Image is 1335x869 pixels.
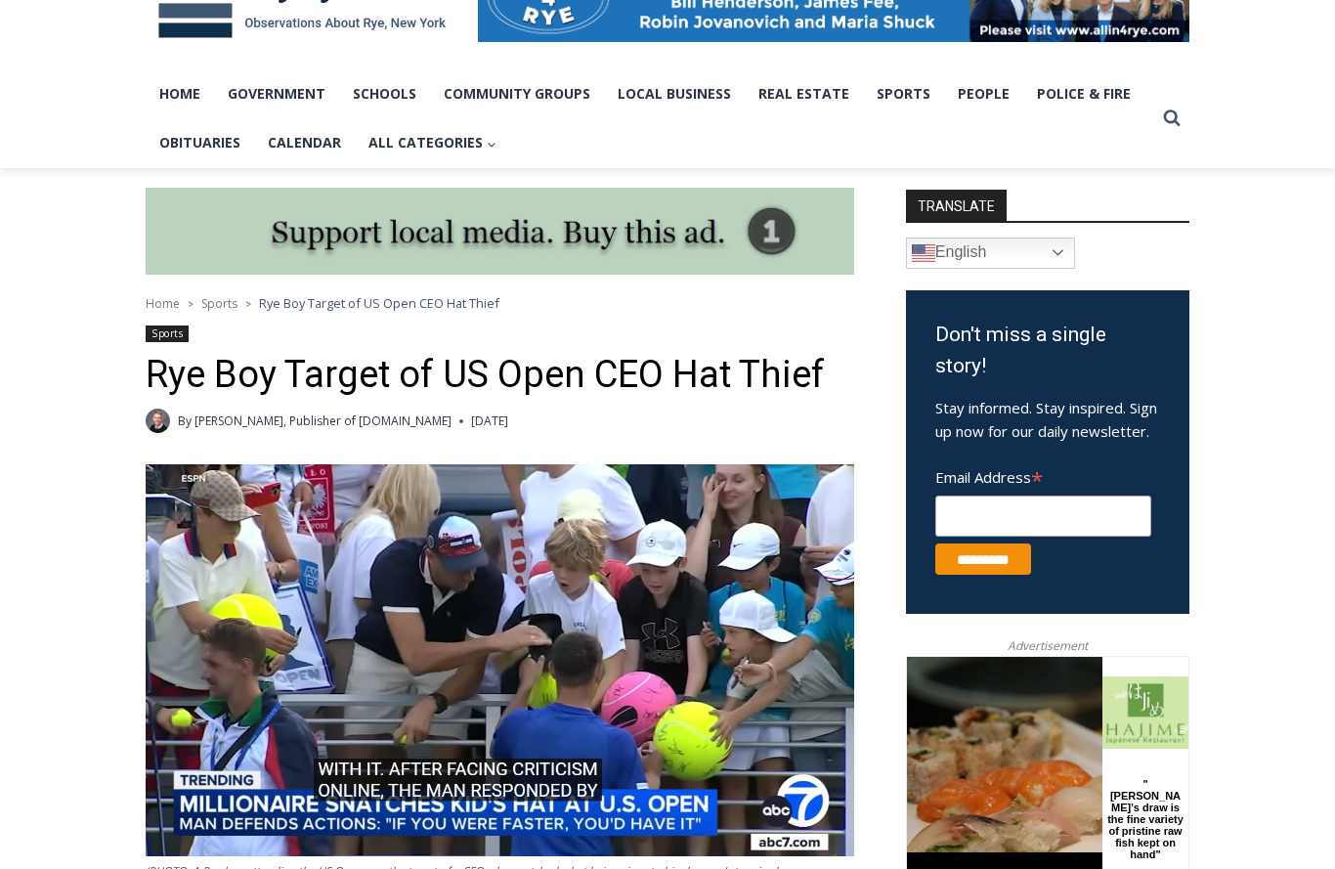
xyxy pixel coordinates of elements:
nav: Breadcrumbs [146,293,854,313]
button: Child menu of All Categories [355,118,510,167]
span: Intern @ [DOMAIN_NAME] [511,195,906,239]
a: English [906,238,1075,269]
img: support local media, buy this ad [146,188,854,276]
strong: TRANSLATE [906,190,1007,221]
a: Real Estate [745,69,863,118]
a: Police & Fire [1023,69,1144,118]
a: Government [214,69,339,118]
h1: Rye Boy Target of US Open CEO Hat Thief [146,353,854,398]
nav: Primary Navigation [146,69,1154,168]
div: "I learned about the history of a place I’d honestly never considered even as a resident of [GEOG... [494,1,924,190]
label: Email Address [935,457,1151,493]
span: > [188,297,194,311]
span: Open Tues. - Sun. [PHONE_NUMBER] [6,201,192,276]
a: Sports [863,69,944,118]
img: en [912,241,935,265]
time: [DATE] [471,412,508,430]
button: View Search Form [1154,101,1189,136]
a: Schools [339,69,430,118]
span: Rye Boy Target of US Open CEO Hat Thief [259,294,499,312]
a: Obituaries [146,118,254,167]
a: [PERSON_NAME], Publisher of [DOMAIN_NAME] [194,413,452,429]
a: Sports [146,326,189,342]
a: Community Groups [430,69,604,118]
a: Intern @ [DOMAIN_NAME] [470,190,947,243]
span: > [245,297,251,311]
span: By [178,412,192,430]
a: People [944,69,1023,118]
a: Home [146,69,214,118]
a: Open Tues. - Sun. [PHONE_NUMBER] [1,196,196,243]
a: Home [146,295,180,312]
img: (PHOTO: A Rye boy attending the US Open was the target of a CEO who snatched a hat being given to... [146,464,854,856]
div: "[PERSON_NAME]'s draw is the fine variety of pristine raw fish kept on hand" [200,122,278,234]
a: Local Business [604,69,745,118]
a: Calendar [254,118,355,167]
span: Advertisement [988,636,1107,655]
a: Sports [201,295,237,312]
a: Author image [146,409,170,433]
p: Stay informed. Stay inspired. Sign up now for our daily newsletter. [935,396,1160,443]
h3: Don't miss a single story! [935,320,1160,381]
